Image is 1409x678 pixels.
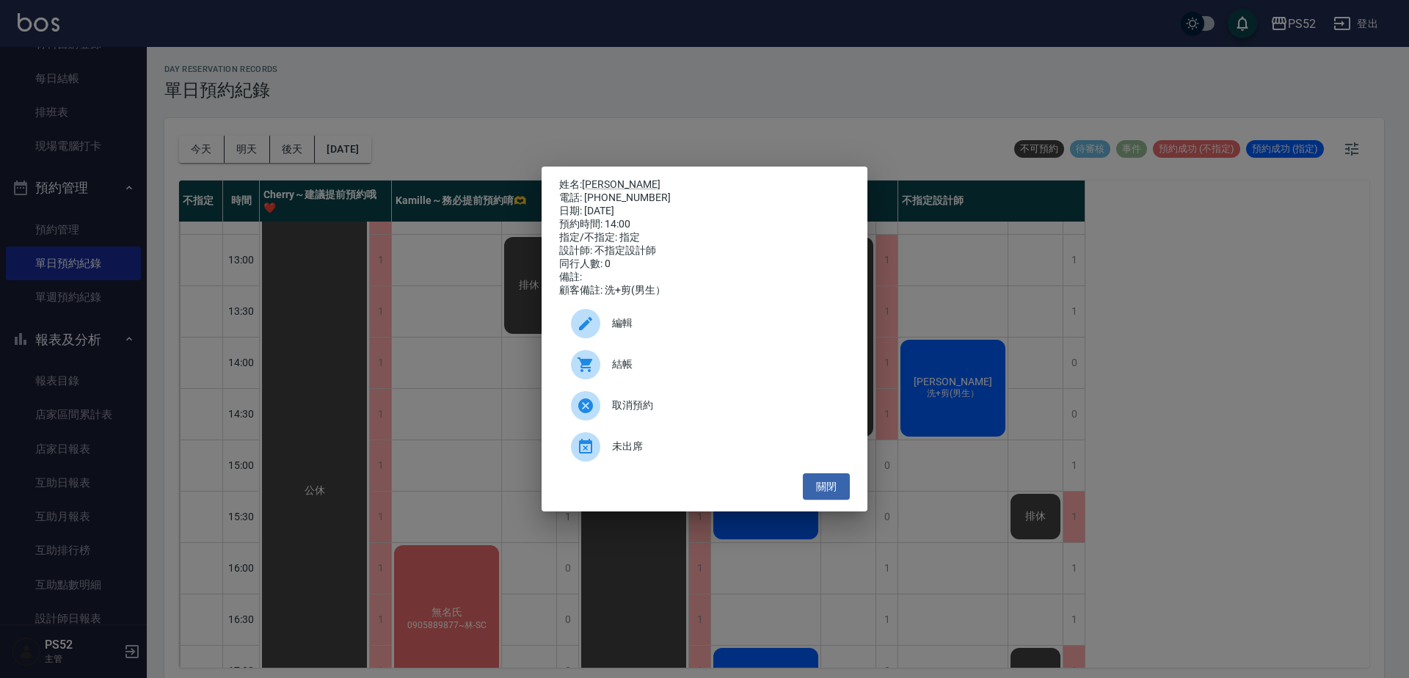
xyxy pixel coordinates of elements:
[612,316,838,331] span: 編輯
[559,218,850,231] div: 預約時間: 14:00
[582,178,660,190] a: [PERSON_NAME]
[559,178,850,192] p: 姓名:
[612,398,838,413] span: 取消預約
[803,473,850,500] button: 關閉
[559,284,850,297] div: 顧客備註: 洗+剪(男生）
[559,231,850,244] div: 指定/不指定: 指定
[559,385,850,426] div: 取消預約
[559,244,850,258] div: 設計師: 不指定設計師
[559,426,850,467] div: 未出席
[612,357,838,372] span: 結帳
[612,439,838,454] span: 未出席
[559,258,850,271] div: 同行人數: 0
[559,205,850,218] div: 日期: [DATE]
[559,344,850,385] a: 結帳
[559,303,850,344] div: 編輯
[559,271,850,284] div: 備註:
[559,192,850,205] div: 電話: [PHONE_NUMBER]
